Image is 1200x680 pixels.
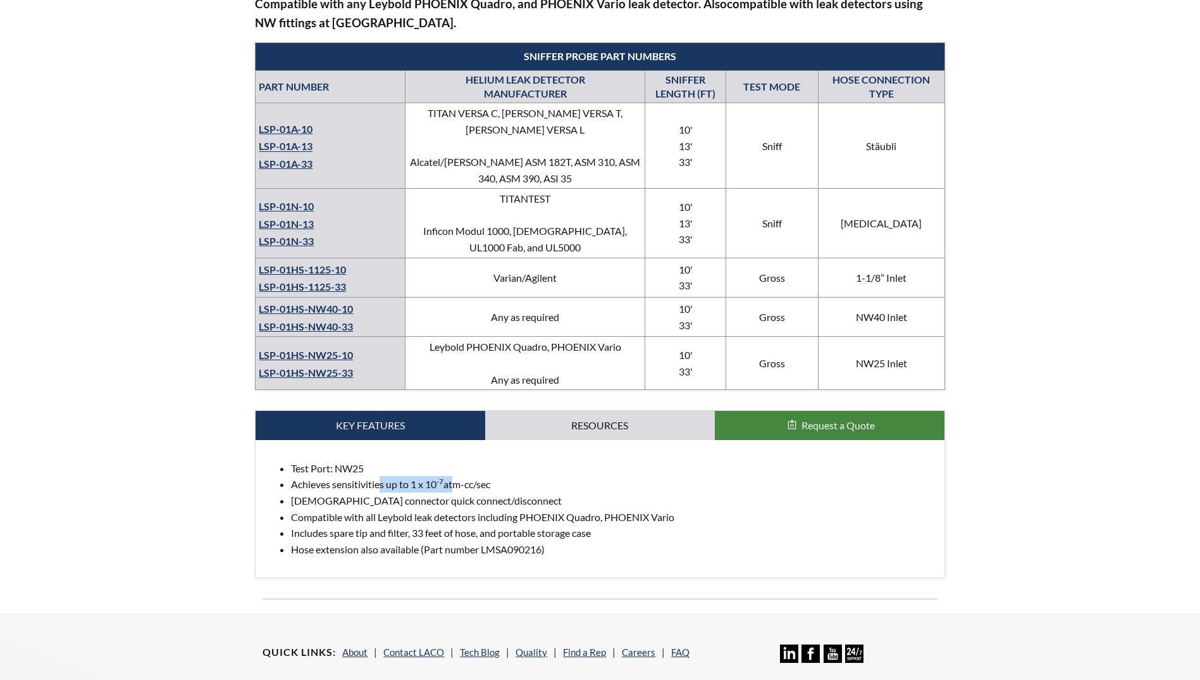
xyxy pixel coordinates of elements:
td: TEST MODE [726,70,818,103]
button: Request a Quote [715,411,944,440]
td: NW25 Inlet [819,337,945,390]
a: LSP-01A-13 [259,141,312,153]
td: Sniff [726,103,818,189]
sup: -7 [436,477,443,486]
a: Key Features [256,411,485,440]
td: TITANTEST Inficon Modul 1000, [DEMOGRAPHIC_DATA], UL1000 Fab, and UL5000 [405,189,645,258]
td: Stäubli [819,103,945,189]
a: LSP-01A-33 [259,158,312,170]
a: Resources [485,411,715,440]
li: Test Port: NW25 [291,460,934,477]
a: LSP-01HS-1125-33 [259,280,346,293]
a: Find a Rep [563,646,606,658]
li: [DEMOGRAPHIC_DATA] connector quick connect/disconnect [291,493,934,509]
li: Achieves sensitivities up to 1 x 10 atm-cc/sec [291,476,934,493]
a: Careers [622,646,655,658]
span: Request a Quote [801,419,875,431]
td: Sniff [726,189,818,258]
th: PART NUMBER [256,70,405,103]
td: Gross [726,337,818,390]
a: LSP-01N-10 [259,200,314,212]
td: 10' 33' [645,258,726,297]
td: Leybold PHOENIX Quadro, PHOENIX Vario Any as required [405,337,645,390]
td: Gross [726,298,818,337]
a: LSP-01HS-NW25-33 [259,367,353,379]
a: FAQ [671,646,690,658]
a: LSP-01HS-1125-10 [259,263,346,275]
td: TITAN VERSA C, [PERSON_NAME] VERSA T, [PERSON_NAME] VERSA L Alcatel/[PERSON_NAME] ASM 182T, ASM 3... [405,103,645,189]
th: HELIUM LEAK DETECTOR MANUFACTURER [405,70,645,103]
img: 24/7 Support Icon [845,645,863,663]
a: About [342,646,368,658]
a: LSP-01HS-NW40-33 [259,320,353,332]
th: HOSE CONNECTION TYPE [819,70,945,103]
li: Hose extension also available (Part number LMSA090216) [291,541,934,558]
td: 10' 33' [645,298,726,337]
th: SNIFFER LENGTH (FT) [645,70,726,103]
td: Gross [726,258,818,297]
li: Compatible with all Leybold leak detectors including PHOENIX Quadro, PHOENIX Vario [291,509,934,526]
td: Varian/Agilent [405,258,645,297]
a: LSP-01HS-NW25-10 [259,349,353,361]
h4: Quick Links [263,646,336,659]
td: 1-1/8” Inlet [819,258,945,297]
td: NW40 Inlet [819,298,945,337]
td: Any as required [405,298,645,337]
li: Includes spare tip and filter, 33 feet of hose, and portable storage case [291,525,934,541]
td: 10' 13' 33' [645,189,726,258]
a: LSP-01N-33 [259,235,314,247]
a: Tech Blog [460,646,500,658]
td: [MEDICAL_DATA] [819,189,945,258]
a: LSP-01HS-NW40-10 [259,303,353,315]
td: 10' 33' [645,337,726,390]
a: Quality [516,646,547,658]
a: LSP-01A-10 [259,123,312,135]
td: 10' 13' 33' [645,103,726,189]
a: Contact LACO [383,646,444,658]
a: 24/7 Support [845,653,863,665]
th: SNIFFER PROBE PART NUMBERS [256,43,944,70]
a: LSP-01N-13 [259,218,314,230]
